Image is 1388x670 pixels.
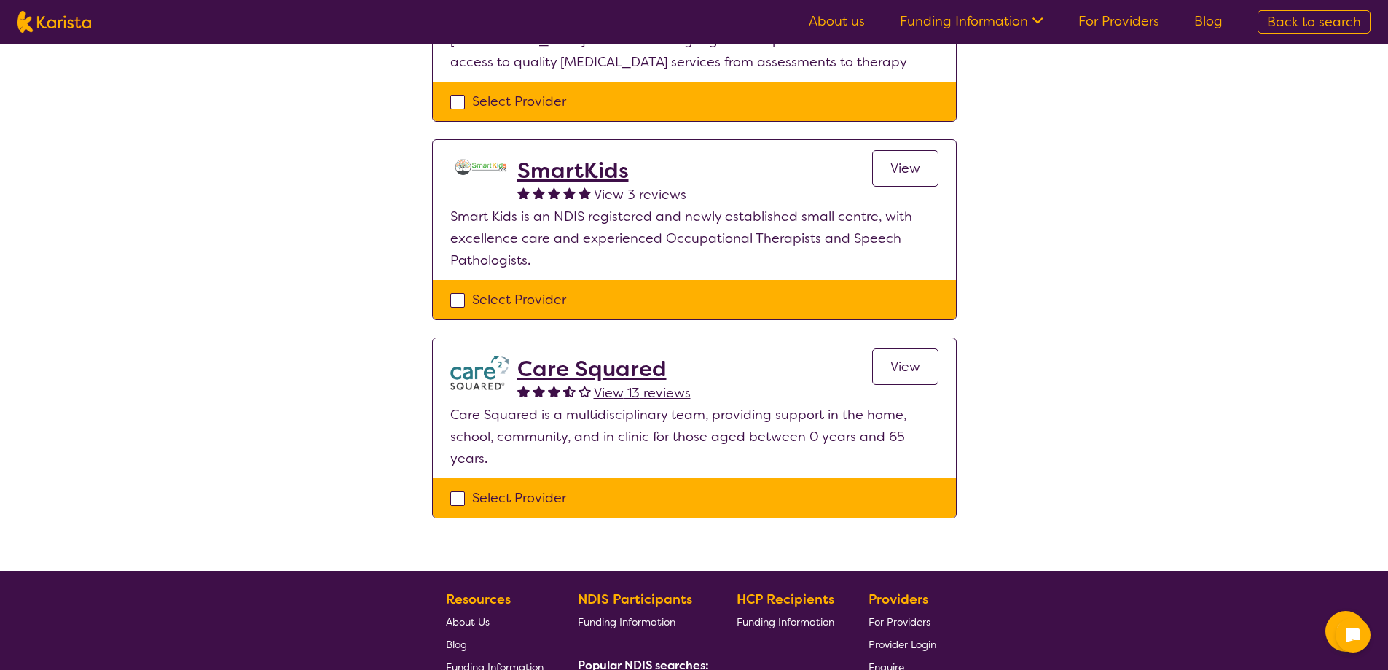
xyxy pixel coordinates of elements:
a: For Providers [1078,12,1159,30]
b: NDIS Participants [578,591,692,608]
img: fullstar [517,385,530,397]
span: Funding Information [578,615,675,628]
img: watfhvlxxexrmzu5ckj6.png [450,356,509,390]
p: Smart Kids is an NDIS registered and newly established small centre, with excellence care and exp... [450,206,938,271]
img: fullstar [533,187,545,199]
a: Blog [446,633,544,655]
b: HCP Recipients [737,591,834,608]
span: About Us [446,615,490,628]
img: Karista logo [17,11,91,33]
button: Channel Menu [1325,611,1366,652]
img: fullstar [548,187,560,199]
img: fullstar [548,385,560,397]
a: Care Squared [517,356,691,382]
img: halfstar [563,385,576,397]
span: View 3 reviews [594,186,686,203]
span: For Providers [869,615,930,628]
a: Funding Information [900,12,1043,30]
b: Resources [446,591,511,608]
span: View [890,160,920,177]
a: SmartKids [517,157,686,184]
span: Funding Information [737,615,834,628]
a: Funding Information [578,610,703,633]
span: Back to search [1267,13,1361,31]
b: Providers [869,591,928,608]
span: View 13 reviews [594,384,691,402]
a: View [872,348,938,385]
a: Funding Information [737,610,834,633]
span: Provider Login [869,638,936,651]
a: View [872,150,938,187]
a: Blog [1194,12,1223,30]
span: View [890,358,920,375]
img: fullstar [563,187,576,199]
a: Back to search [1258,10,1371,34]
p: Care Squared is a multidisciplinary team, providing support in the home, school, community, and i... [450,404,938,470]
a: About Us [446,610,544,633]
span: Blog [446,638,467,651]
img: fullstar [579,187,591,199]
img: fullstar [517,187,530,199]
a: About us [809,12,865,30]
a: View 13 reviews [594,382,691,404]
img: fullstar [533,385,545,397]
a: View 3 reviews [594,184,686,206]
a: For Providers [869,610,936,633]
img: ltnxvukw6alefghrqtzz.png [450,157,509,178]
img: emptystar [579,385,591,397]
a: Provider Login [869,633,936,655]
